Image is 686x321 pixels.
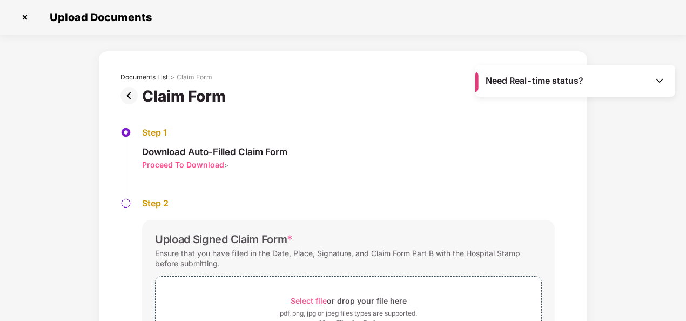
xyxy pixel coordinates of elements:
[16,9,33,26] img: svg+xml;base64,PHN2ZyBpZD0iQ3Jvc3MtMzJ4MzIiIHhtbG5zPSJodHRwOi8vd3d3LnczLm9yZy8yMDAwL3N2ZyIgd2lkdG...
[170,73,174,82] div: >
[142,198,555,209] div: Step 2
[120,198,131,209] img: svg+xml;base64,PHN2ZyBpZD0iU3RlcC1QZW5kaW5nLTMyeDMyIiB4bWxucz0iaHR0cDovL3d3dy53My5vcmcvMjAwMC9zdm...
[654,75,665,86] img: Toggle Icon
[155,246,542,271] div: Ensure that you have filled in the Date, Place, Signature, and Claim Form Part B with the Hospita...
[142,159,224,170] div: Proceed To Download
[486,75,583,86] span: Need Real-time status?
[120,73,168,82] div: Documents List
[120,127,131,138] img: svg+xml;base64,PHN2ZyBpZD0iU3RlcC1BY3RpdmUtMzJ4MzIiIHhtbG5zPSJodHRwOi8vd3d3LnczLm9yZy8yMDAwL3N2Zy...
[291,293,407,308] div: or drop your file here
[120,87,142,104] img: svg+xml;base64,PHN2ZyBpZD0iUHJldi0zMngzMiIgeG1sbnM9Imh0dHA6Ly93d3cudzMub3JnLzIwMDAvc3ZnIiB3aWR0aD...
[280,308,417,319] div: pdf, png, jpg or jpeg files types are supported.
[142,127,287,138] div: Step 1
[155,233,293,246] div: Upload Signed Claim Form
[291,296,327,305] span: Select file
[39,11,157,24] span: Upload Documents
[224,161,228,169] span: >
[142,146,287,158] div: Download Auto-Filled Claim Form
[177,73,212,82] div: Claim Form
[142,87,230,105] div: Claim Form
